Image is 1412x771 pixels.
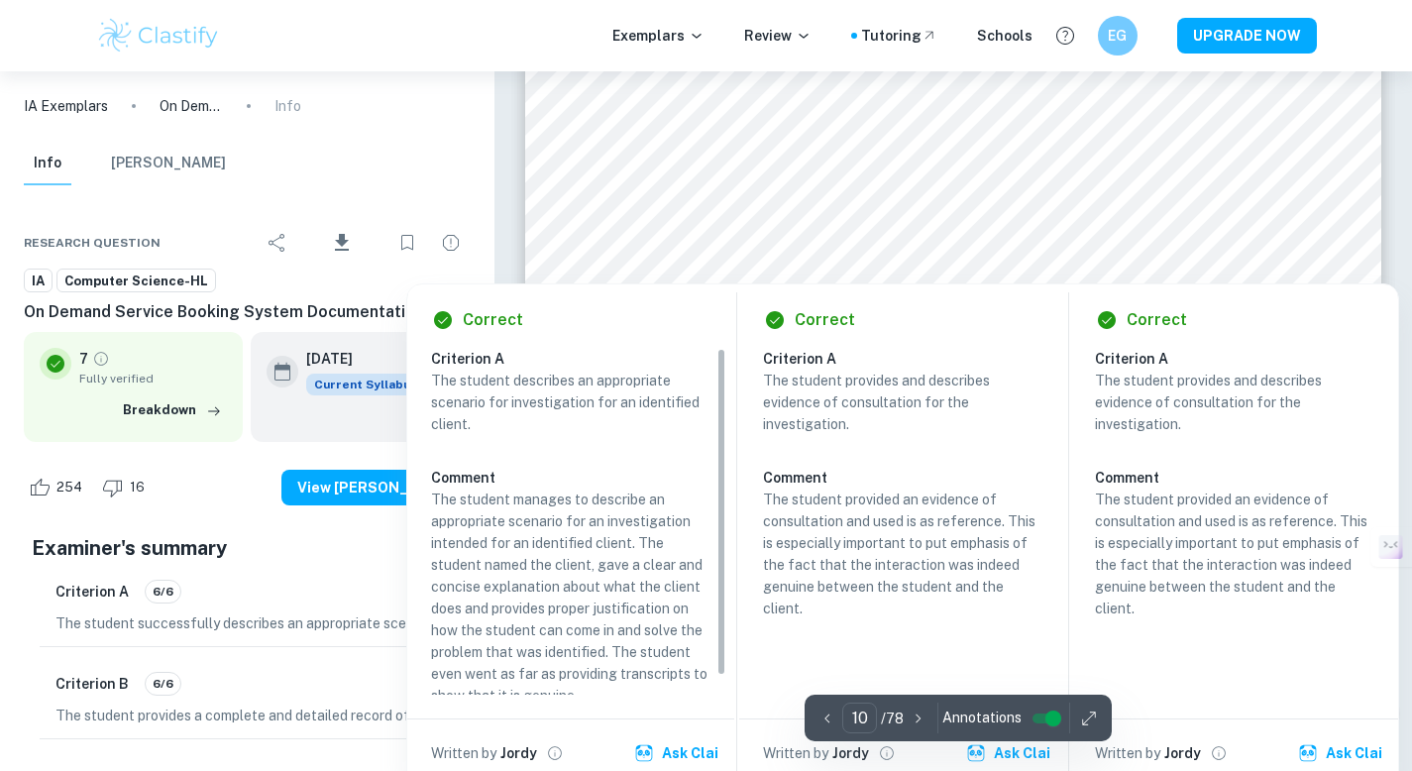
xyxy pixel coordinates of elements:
span: 6/6 [146,675,180,693]
h6: Correct [1127,308,1187,332]
button: UPGRADE NOW [1177,18,1317,54]
p: The student describes an appropriate scenario for investigation for an identified client. [431,370,710,435]
button: View full profile [1205,739,1233,767]
h6: Criterion A [431,348,726,370]
div: Bookmark [387,223,427,263]
button: Ask Clai [630,735,726,771]
div: Share [258,223,297,263]
span: 6/6 [146,583,180,601]
h6: Comment [1095,467,1374,489]
div: Download [301,217,383,269]
h6: Correct [795,308,855,332]
div: This exemplar is based on the current syllabus. Feel free to refer to it for inspiration/ideas wh... [306,374,425,395]
h6: Criterion A [1095,348,1390,370]
span: Computer Science-HL [57,272,215,291]
img: clai.svg [634,743,654,763]
a: Tutoring [861,25,937,47]
img: Clastify logo [96,16,222,55]
button: Help and Feedback [1048,19,1082,53]
button: View full profile [541,739,569,767]
div: Report issue [431,223,471,263]
p: The student provided an evidence of consultation and used is as reference. This is especially imp... [763,489,1042,619]
span: Research question [24,234,161,252]
h6: Jordy [832,742,869,764]
a: Grade fully verified [92,350,110,368]
p: On Demand Service Booking System Documentation [160,95,223,117]
h6: On Demand Service Booking System Documentation [24,300,471,324]
a: Computer Science-HL [56,269,216,293]
p: The student successfully describes an appropriate scenario for investigation for an identified cl... [55,612,439,634]
span: IA [25,272,52,291]
p: Review [744,25,812,47]
h6: Jordy [1164,742,1201,764]
p: The student provided an evidence of consultation and used is as reference. This is especially imp... [1095,489,1374,619]
a: IA Exemplars [24,95,108,117]
p: Info [274,95,301,117]
p: The student provides and describes evidence of consultation for the investigation. [1095,370,1374,435]
p: The student provides a complete and detailed record of tasks, following the proper format for the... [55,705,439,726]
h5: Examiner's summary [32,533,463,563]
a: Schools [977,25,1032,47]
h6: EG [1106,25,1129,47]
div: Dislike [97,472,156,503]
button: EG [1098,16,1138,55]
h6: Correct [463,308,523,332]
span: Annotations [942,708,1022,728]
h6: Criterion A [763,348,1058,370]
p: The student provides and describes evidence of consultation for the investigation. [763,370,1042,435]
img: clai.svg [966,743,986,763]
p: 7 [79,348,88,370]
h6: [DATE] [306,348,409,370]
p: Written by [1095,742,1160,764]
div: Like [24,472,93,503]
h6: Comment [763,467,1042,489]
h6: Jordy [500,742,537,764]
button: Info [24,142,71,185]
h6: Comment [431,467,710,489]
span: 254 [46,478,93,497]
button: [PERSON_NAME] [111,142,226,185]
button: Breakdown [118,395,227,425]
button: View full profile [873,739,901,767]
p: Written by [763,742,828,764]
a: IA [24,269,53,293]
h6: Criterion B [55,673,129,695]
p: Exemplars [612,25,705,47]
p: The student manages to describe an appropriate scenario for an investigation intended for an iden... [431,489,710,707]
span: Current Syllabus [306,374,425,395]
span: 16 [119,478,156,497]
span: Fully verified [79,370,227,387]
h6: Criterion A [55,581,129,603]
p: / 78 [881,708,904,729]
img: clai.svg [1298,743,1318,763]
p: Written by [431,742,496,764]
button: Ask Clai [1294,735,1390,771]
button: Ask Clai [962,735,1058,771]
button: View [PERSON_NAME] [281,470,471,505]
